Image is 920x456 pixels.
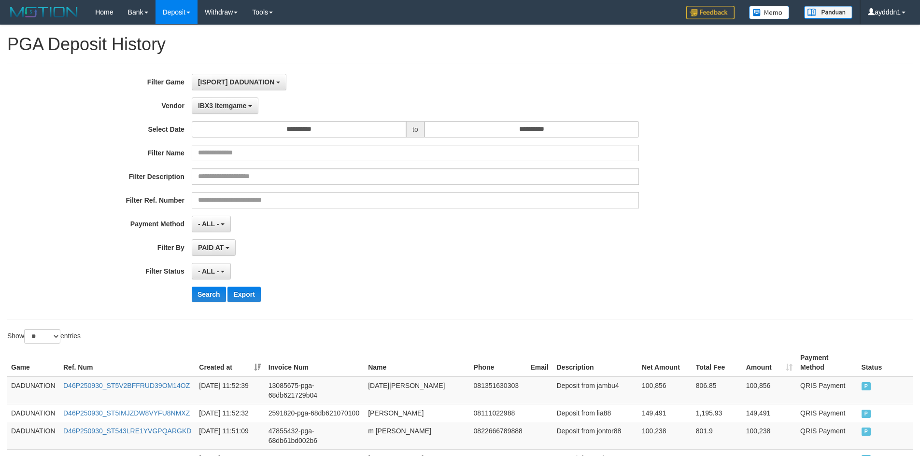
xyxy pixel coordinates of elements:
[192,287,226,302] button: Search
[638,404,692,422] td: 149,491
[796,422,857,449] td: QRIS Payment
[7,404,59,422] td: DADUNATION
[553,422,638,449] td: Deposit from jontor88
[553,404,638,422] td: Deposit from lia88
[796,404,857,422] td: QRIS Payment
[227,287,260,302] button: Export
[364,404,469,422] td: [PERSON_NAME]
[527,349,553,376] th: Email
[7,376,59,404] td: DADUNATION
[195,404,264,422] td: [DATE] 11:52:32
[63,427,191,435] a: D46P250930_ST543LRE1YVGPQARGKD
[692,376,742,404] td: 806.85
[364,422,469,449] td: m [PERSON_NAME]
[265,376,364,404] td: 13085675-pga-68db621729b04
[470,376,527,404] td: 081351630303
[742,349,796,376] th: Amount: activate to sort column ascending
[862,410,871,418] span: PAID
[7,349,59,376] th: Game
[7,329,81,344] label: Show entries
[265,349,364,376] th: Invoice Num
[553,349,638,376] th: Description
[862,382,871,390] span: PAID
[265,404,364,422] td: 2591820-pga-68db621070100
[796,376,857,404] td: QRIS Payment
[406,121,425,138] span: to
[470,422,527,449] td: 0822666789888
[686,6,735,19] img: Feedback.jpg
[749,6,790,19] img: Button%20Memo.svg
[192,216,231,232] button: - ALL -
[858,349,913,376] th: Status
[195,422,264,449] td: [DATE] 11:51:09
[192,74,286,90] button: [ISPORT] DADUNATION
[198,267,219,275] span: - ALL -
[198,244,224,251] span: PAID AT
[692,349,742,376] th: Total Fee
[364,349,469,376] th: Name
[198,102,246,110] span: IBX3 Itemgame
[804,6,852,19] img: panduan.png
[470,404,527,422] td: 08111022988
[742,404,796,422] td: 149,491
[692,404,742,422] td: 1,195.93
[195,376,264,404] td: [DATE] 11:52:39
[553,376,638,404] td: Deposit from jambu4
[7,35,913,54] h1: PGA Deposit History
[192,263,231,279] button: - ALL -
[24,329,60,344] select: Showentries
[862,428,871,436] span: PAID
[364,376,469,404] td: [DATE][PERSON_NAME]
[198,220,219,228] span: - ALL -
[195,349,264,376] th: Created at: activate to sort column ascending
[192,239,236,256] button: PAID AT
[692,422,742,449] td: 801.9
[742,422,796,449] td: 100,238
[638,349,692,376] th: Net Amount
[63,382,190,389] a: D46P250930_ST5V2BFFRUD39OM14OZ
[638,376,692,404] td: 100,856
[638,422,692,449] td: 100,238
[265,422,364,449] td: 47855432-pga-68db61bd002b6
[742,376,796,404] td: 100,856
[192,97,258,114] button: IBX3 Itemgame
[59,349,195,376] th: Ref. Num
[796,349,857,376] th: Payment Method
[63,409,190,417] a: D46P250930_ST5IMJZDW8VYFU8NMXZ
[7,5,81,19] img: MOTION_logo.png
[198,78,274,86] span: [ISPORT] DADUNATION
[470,349,527,376] th: Phone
